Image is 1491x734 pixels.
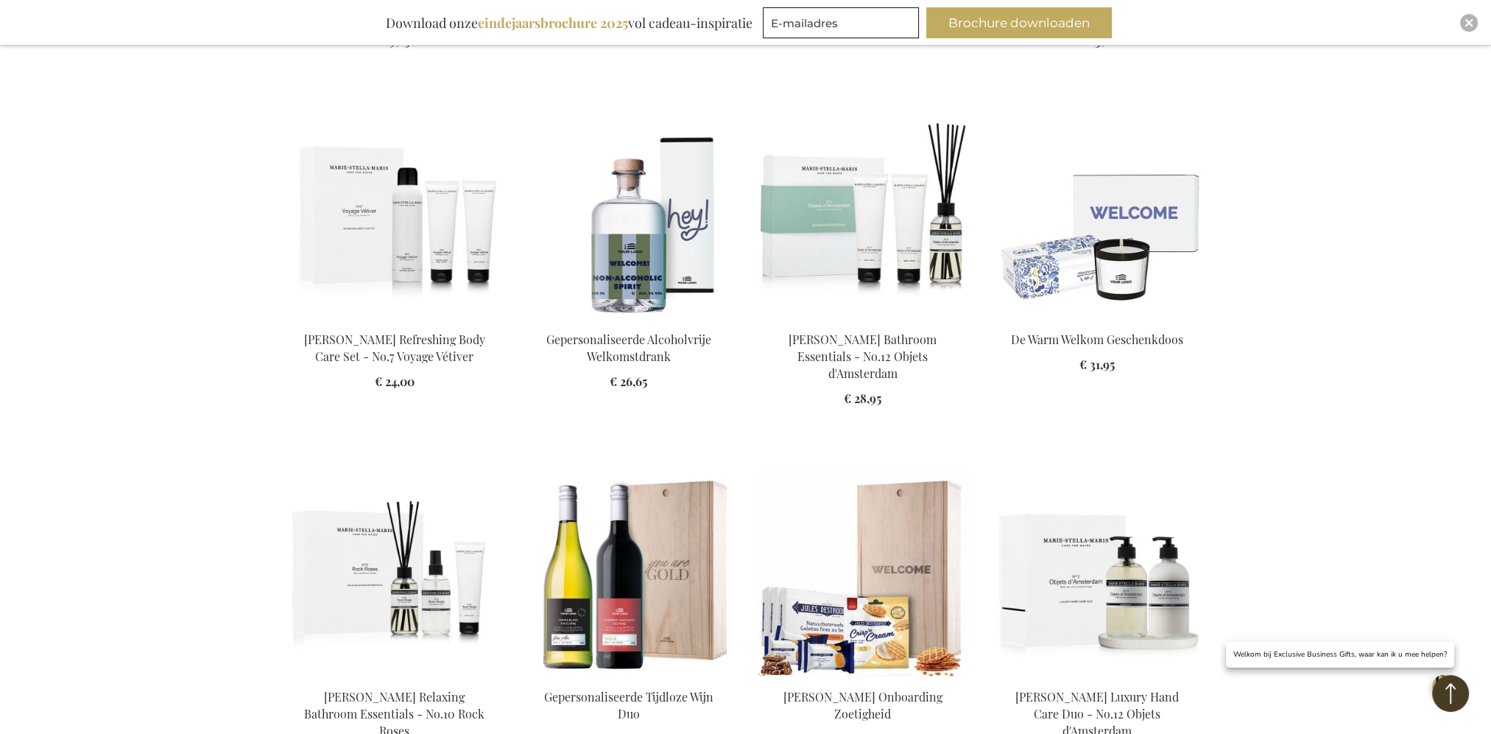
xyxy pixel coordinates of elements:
[379,7,759,38] div: Download onze vol cadeau-inspiratie
[524,470,734,677] img: Personalised Timeless Wine Duo
[758,313,968,327] a: Marie-Stella-Maris Bathroom Essentials - No.12 Objets d'Amsterdam
[1079,357,1115,372] span: € 31,95
[304,332,485,364] a: [PERSON_NAME] Refreshing Body Care Set - No.7 Voyage Vétiver
[610,374,647,389] span: € 26,65
[758,470,968,677] img: Jules Destrooper Onboarding Sweetness
[992,470,1202,677] img: Marie-Stella-Maris Luxury Hand Care Duo - No.12 Objets d'Amsterdam
[1460,14,1478,32] div: Close
[763,7,919,38] input: E-mailadres
[524,313,734,327] a: Personalised Welcome Non-Alcoholic Spirit
[783,689,942,721] a: [PERSON_NAME] Onboarding Zoetigheid
[375,374,415,389] span: € 24,00
[289,113,500,319] img: Marie-Stella-Maris Refreshing Body Care Set - No.7 Voyage Vétiver
[1464,18,1473,27] img: Close
[992,671,1202,685] a: Marie-Stella-Maris Luxury Hand Care Duo - No.12 Objets d'Amsterdam
[1011,332,1183,347] a: De Warm Welkom Geschenkdoos
[478,14,628,32] b: eindejaarsbrochure 2025
[763,7,923,43] form: marketing offers and promotions
[524,671,734,685] a: Personalised Timeless Wine Duo
[289,470,500,677] img: Marie-Stella-Maris Relaxing Bathroom Essentials - No.10 Rock Roses
[546,332,711,364] a: Gepersonaliseerde Alcoholvrije Welkomstdrank
[524,113,734,319] img: Personalised Welcome Non-Alcoholic Spirit
[926,7,1112,38] button: Brochure downloaden
[758,671,968,685] a: Jules Destrooper Onboarding Sweetness
[992,313,1202,327] a: The Warm Welcome Gift Box
[544,689,713,721] a: Gepersonaliseerde Tijdloze Wijn Duo
[992,113,1202,319] img: The Warm Welcome Gift Box
[289,313,500,327] a: Marie-Stella-Maris Refreshing Body Care Set - No.7 Voyage Vétiver
[378,33,410,49] span: € 9,65
[758,113,968,319] img: Marie-Stella-Maris Bathroom Essentials - No.12 Objets d'Amsterdam
[1079,33,1115,49] span: € 23,10
[289,671,500,685] a: Marie-Stella-Maris Relaxing Bathroom Essentials - No.10 Rock Roses
[789,332,937,381] a: [PERSON_NAME] Bathroom Essentials - No.12 Objets d'Amsterdam
[844,391,881,406] span: € 28,95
